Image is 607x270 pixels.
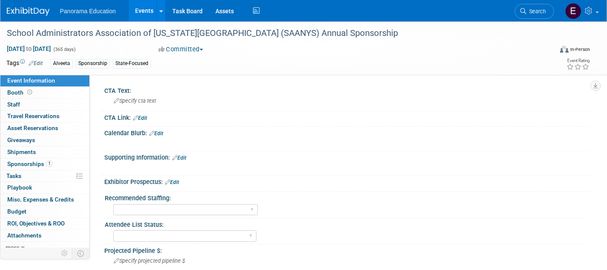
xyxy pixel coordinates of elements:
span: to [25,45,33,52]
span: (365 days) [53,47,76,52]
span: Sponsorships [7,160,53,167]
a: Search [515,4,554,19]
a: Budget [0,206,89,217]
span: 1 [46,160,53,167]
span: Playbook [7,184,32,191]
a: Attachments [0,230,89,241]
div: Event Rating [566,59,589,63]
a: Misc. Expenses & Credits [0,194,89,205]
a: Shipments [0,146,89,158]
div: Sponsorship [76,59,110,68]
span: [DATE] [DATE] [6,45,51,53]
div: Calendar Blurb: [104,127,590,138]
span: Travel Reservations [7,113,59,119]
a: Giveaways [0,134,89,146]
span: Staff [7,101,20,108]
span: Event Information [7,77,55,84]
div: Recommended Staffing: [105,192,586,202]
span: Specify projected pipeline $ [114,258,185,264]
span: Panorama Education [60,8,116,15]
a: Staff [0,99,89,110]
div: School Administrators Association of [US_STATE][GEOGRAPHIC_DATA] (SAANYS) Annual Sponsorship [4,26,540,41]
a: Tasks [0,170,89,182]
span: Booth not reserved yet [26,89,34,95]
a: ROI, Objectives & ROO [0,218,89,229]
div: Supporting Information: [104,151,590,162]
div: Exhibitor Prospectus: [104,175,590,187]
span: Shipments [7,148,36,155]
a: Playbook [0,182,89,193]
div: CTA Text: [104,84,590,95]
span: Budget [7,208,27,215]
span: Specify cta text [114,98,156,104]
img: External Events Calendar [565,3,581,19]
img: Format-Inperson.png [560,46,569,53]
img: ExhibitDay [7,7,50,16]
div: Event Format [504,45,590,57]
td: Personalize Event Tab Strip [57,248,72,259]
div: In-Person [570,46,590,53]
a: Edit [133,115,147,121]
span: more [6,244,19,251]
a: Edit [29,60,43,66]
a: Edit [165,179,179,185]
span: Asset Reservations [7,125,58,131]
a: Booth [0,87,89,98]
span: Giveaways [7,136,35,143]
a: Asset Reservations [0,122,89,134]
a: Travel Reservations [0,110,89,122]
a: Event Information [0,75,89,86]
div: Projected Pipeline $: [104,244,590,255]
td: Tags [6,59,43,68]
a: more [0,242,89,253]
span: Booth [7,89,34,96]
div: Alveeta [50,59,73,68]
span: Attachments [7,232,41,239]
a: Edit [172,155,186,161]
span: ROI, Objectives & ROO [7,220,65,227]
a: Sponsorships1 [0,158,89,170]
a: Edit [149,131,163,136]
div: Attendee List Status: [105,218,586,229]
button: Committed [156,45,206,54]
td: Toggle Event Tabs [72,248,90,259]
span: Tasks [6,172,21,179]
div: State-Focused [113,59,151,68]
div: CTA Link: [104,111,590,122]
span: Search [526,8,546,15]
span: Misc. Expenses & Credits [7,196,74,203]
